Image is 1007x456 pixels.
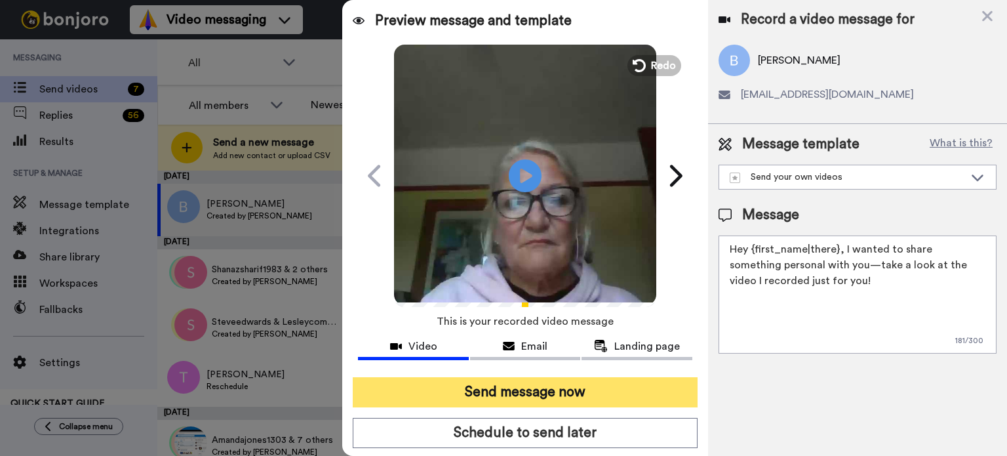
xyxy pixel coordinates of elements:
span: Landing page [614,339,680,354]
textarea: Hey {first_name|there}, I wanted to share something personal with you—take a look at the video I ... [719,236,997,354]
button: Send message now [353,377,698,407]
button: Schedule to send later [353,418,698,448]
span: Message template [742,135,859,154]
button: What is this? [926,135,997,154]
div: Send your own videos [730,171,964,184]
span: [EMAIL_ADDRESS][DOMAIN_NAME] [741,87,914,102]
span: Video [408,339,437,354]
img: demo-template.svg [730,173,740,183]
span: This is your recorded video message [437,307,614,336]
span: Message [742,205,799,225]
span: Email [521,339,547,354]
